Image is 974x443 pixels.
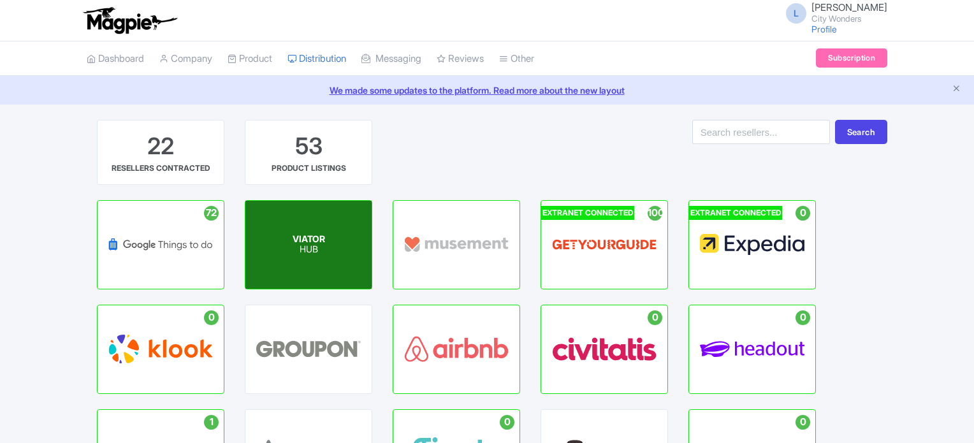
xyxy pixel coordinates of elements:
p: HUB [293,245,325,256]
div: PRODUCT LISTINGS [272,163,346,174]
div: 22 [147,131,174,163]
div: RESELLERS CONTRACTED [112,163,210,174]
a: EXTRANET CONNECTED 100 [541,200,668,289]
a: 22 RESELLERS CONTRACTED [97,120,224,185]
a: EXTRANET CONNECTED 7 VIATOR HUB [245,200,372,289]
span: [PERSON_NAME] [811,1,887,13]
small: City Wonders [811,15,887,23]
a: 53 PRODUCT LISTINGS [245,120,372,185]
a: Reviews [437,41,484,76]
a: Dashboard [87,41,144,76]
a: Company [159,41,212,76]
input: Search resellers... [692,120,830,144]
span: VIATOR [293,233,325,244]
a: Messaging [361,41,421,76]
a: 0 [688,305,816,394]
img: logo-ab69f6fb50320c5b225c76a69d11143b.png [80,6,179,34]
a: 0 [97,305,224,394]
span: L [786,3,806,24]
button: Search [835,120,887,144]
button: Close announcement [952,82,961,97]
a: Subscription [816,48,887,68]
a: L [PERSON_NAME] City Wonders [778,3,887,23]
a: 72 [97,200,224,289]
div: 53 [295,131,323,163]
a: Distribution [287,41,346,76]
a: Other [499,41,534,76]
a: 0 [541,305,668,394]
a: Product [228,41,272,76]
a: Profile [811,24,837,34]
a: We made some updates to the platform. Read more about the new layout [8,84,966,97]
a: EXTRANET CONNECTED 0 [688,200,816,289]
